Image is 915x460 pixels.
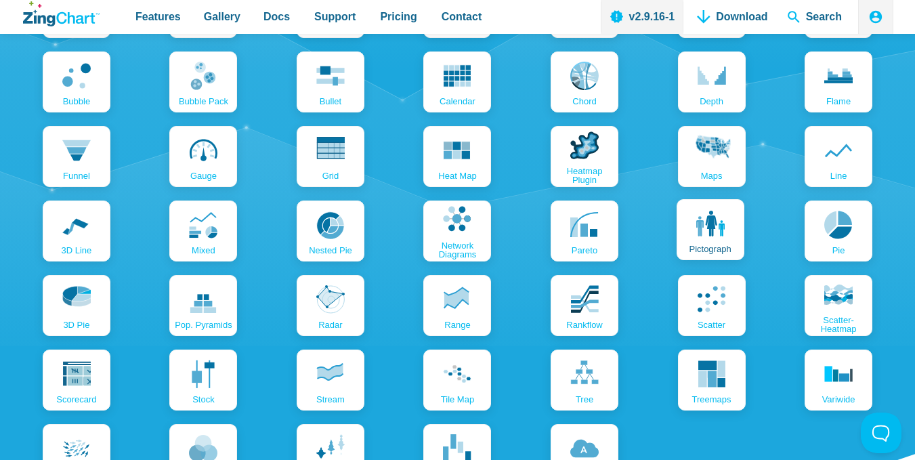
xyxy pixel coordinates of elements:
span: chord [572,97,596,106]
span: grid [322,171,339,180]
a: flame [805,51,872,112]
a: Network Diagrams [423,201,491,262]
span: stream [316,395,345,404]
a: stream [297,350,364,411]
a: scorecard [43,350,110,411]
span: Heatmap Plugin [554,167,615,184]
a: bubble pack [169,51,237,112]
span: nested pie [309,246,352,255]
a: stock [169,350,237,411]
span: pictograph [689,245,731,253]
span: scatter [698,320,725,329]
span: rankflow [566,320,602,329]
a: scatter [678,275,746,336]
span: line [830,171,847,180]
a: calendar [423,51,491,112]
a: nested pie [297,201,364,262]
span: flame [826,97,851,106]
a: mixed [169,201,237,262]
a: radar [297,275,364,336]
a: 3D pie [43,275,110,336]
a: scatter-heatmap [805,275,872,336]
span: Features [135,7,181,26]
span: pareto [572,246,597,255]
span: 3D line [61,246,91,255]
span: bubble [63,97,90,106]
a: pop. pyramids [169,275,237,336]
a: chord [551,51,618,112]
span: Pricing [380,7,417,26]
a: tree [551,350,618,411]
a: line [805,126,872,187]
a: bubble [43,51,110,112]
a: pictograph [677,199,744,260]
span: variwide [822,395,855,404]
span: funnel [63,171,90,180]
span: mixed [192,246,215,255]
a: tile map [423,350,491,411]
span: calendar [440,97,475,106]
span: 3D pie [63,320,89,329]
span: Contact [442,7,482,26]
a: bullet [297,51,364,112]
span: stock [192,395,215,404]
span: pop. pyramids [175,320,232,329]
a: pie [805,201,872,262]
span: Heat map [438,171,476,180]
a: Heatmap Plugin [551,126,618,187]
span: tree [576,395,593,404]
a: gauge [169,126,237,187]
span: radar [318,320,342,329]
span: bullet [320,97,342,106]
span: scorecard [56,395,96,404]
a: 3D line [43,201,110,262]
span: range [444,320,470,329]
span: tile map [441,395,474,404]
span: depth [700,97,723,106]
a: treemaps [678,350,746,411]
a: pareto [551,201,618,262]
span: Support [314,7,356,26]
a: variwide [805,350,872,411]
span: Gallery [204,7,240,26]
a: funnel [43,126,110,187]
a: grid [297,126,364,187]
span: treemaps [692,395,731,404]
span: bubble pack [179,97,228,106]
a: Heat map [423,126,491,187]
iframe: Toggle Customer Support [861,413,901,453]
span: gauge [190,171,217,180]
a: range [423,275,491,336]
span: pie [832,246,845,255]
span: Docs [263,7,290,26]
span: Network Diagrams [427,241,488,259]
a: rankflow [551,275,618,336]
a: ZingChart Logo. Click to return to the homepage [23,1,100,26]
span: scatter-heatmap [808,316,869,333]
span: maps [701,171,723,180]
a: maps [678,126,746,187]
a: depth [678,51,746,112]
